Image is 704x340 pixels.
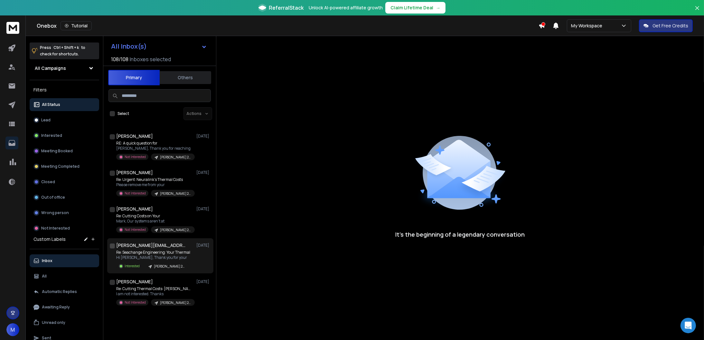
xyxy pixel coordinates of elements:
button: Awaiting Reply [30,301,99,314]
p: Re: Seachange Engineering: Your Thermal [116,250,190,255]
p: Closed [41,179,55,184]
button: Others [160,71,211,85]
h3: Custom Labels [33,236,66,242]
p: RE: A quick question for [116,141,193,146]
button: Automatic Replies [30,285,99,298]
p: Re: Urgent: Neuralink's Thermal Costs [116,177,193,182]
p: Not Interested [41,226,70,231]
p: Re: Cutting Costs on Your [116,213,193,219]
button: Wrong person [30,206,99,219]
span: ReferralStack [269,4,304,12]
p: Wrong person [41,210,69,215]
p: [PERSON_NAME], Thank you for reaching [116,146,193,151]
p: [PERSON_NAME] 2K Campaign [160,300,191,305]
p: Inbox [42,258,52,263]
button: Close banner [693,4,701,19]
div: Onebox [37,21,539,30]
p: Meeting Booked [41,148,73,154]
p: Lead [41,118,51,123]
span: Ctrl + Shift + k [52,44,80,51]
button: M [6,323,19,336]
p: [PERSON_NAME] 2K Campaign [160,191,191,196]
h1: [PERSON_NAME] [116,279,153,285]
p: [PERSON_NAME] 2K Campaign [154,264,185,269]
button: Out of office [30,191,99,204]
p: [DATE] [196,134,211,139]
p: Please remove me from your [116,182,193,187]
p: Not Interested [125,155,146,159]
button: Get Free Credits [639,19,693,32]
h1: [PERSON_NAME] [116,169,153,176]
p: [PERSON_NAME] 2K Campaign [160,155,191,160]
p: [DATE] [196,170,211,175]
p: Not Interested [125,300,146,305]
h3: Filters [30,85,99,94]
div: Open Intercom Messenger [681,318,696,333]
p: Out of office [41,195,65,200]
h1: [PERSON_NAME] [116,133,153,139]
h1: All Campaigns [35,65,66,71]
p: I am not interested. Thanks [116,291,193,297]
p: Get Free Credits [652,23,688,29]
p: Meeting Completed [41,164,80,169]
p: Mark, Our systems aren't at [116,219,193,224]
button: Not Interested [30,222,99,235]
p: Hi [PERSON_NAME], Thank you for your [116,255,190,260]
p: Automatic Replies [42,289,77,294]
label: Select [117,111,129,116]
button: Meeting Completed [30,160,99,173]
button: Interested [30,129,99,142]
span: 108 / 108 [111,55,128,63]
button: All [30,270,99,283]
h1: [PERSON_NAME] [116,206,153,212]
p: [DATE] [196,279,211,284]
h1: [PERSON_NAME][EMAIL_ADDRESS][DOMAIN_NAME] [116,242,187,249]
p: Interested [41,133,62,138]
button: Meeting Booked [30,145,99,157]
p: Unread only [42,320,65,325]
p: It’s the beginning of a legendary conversation [396,230,525,239]
button: Tutorial [61,21,92,30]
button: All Status [30,98,99,111]
span: → [436,5,440,11]
p: Press to check for shortcuts. [40,44,85,57]
button: All Campaigns [30,62,99,75]
p: All Status [42,102,60,107]
button: Unread only [30,316,99,329]
button: Lead [30,114,99,127]
button: Inbox [30,254,99,267]
h3: Inboxes selected [130,55,171,63]
button: All Inbox(s) [106,40,212,53]
button: Closed [30,175,99,188]
p: Interested [125,264,140,269]
p: Awaiting Reply [42,305,70,310]
p: All [42,274,47,279]
p: Unlock AI-powered affiliate growth [309,5,383,11]
button: Primary [108,70,160,85]
p: Not Interested [125,191,146,196]
p: Not Interested [125,227,146,232]
p: [DATE] [196,206,211,212]
p: [PERSON_NAME] 2K Campaign [160,228,191,232]
button: Claim Lifetime Deal→ [385,2,446,14]
h1: All Inbox(s) [111,43,147,50]
p: Re: Cutting Thermal Costs: [PERSON_NAME] [116,286,193,291]
p: My Workspace [571,23,605,29]
p: [DATE] [196,243,211,248]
